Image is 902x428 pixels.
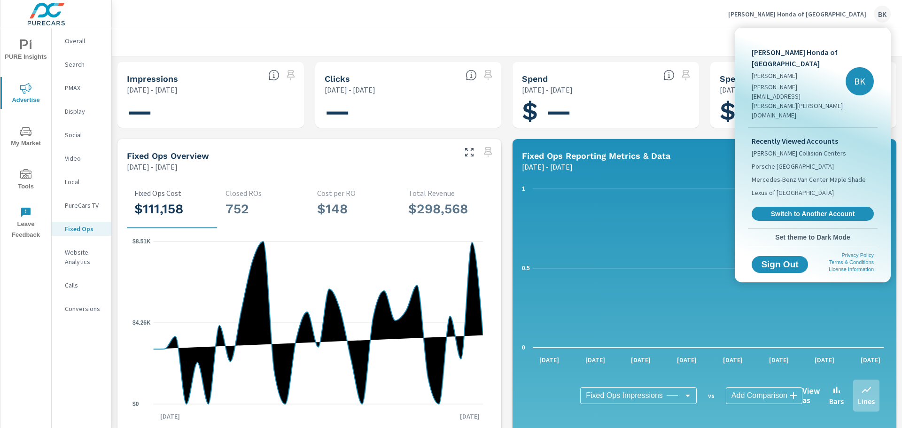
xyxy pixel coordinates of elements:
[846,67,874,95] div: BK
[757,210,869,218] span: Switch to Another Account
[829,259,874,265] a: Terms & Conditions
[752,82,846,120] p: [PERSON_NAME][EMAIL_ADDRESS][PERSON_NAME][PERSON_NAME][DOMAIN_NAME]
[752,47,846,69] p: [PERSON_NAME] Honda of [GEOGRAPHIC_DATA]
[752,175,866,184] span: Mercedes-Benz Van Center Maple Shade
[752,162,834,171] span: Porsche [GEOGRAPHIC_DATA]
[752,207,874,221] a: Switch to Another Account
[752,233,874,241] span: Set theme to Dark Mode
[829,266,874,272] a: License Information
[752,188,834,197] span: Lexus of [GEOGRAPHIC_DATA]
[748,229,878,246] button: Set theme to Dark Mode
[752,148,846,158] span: [PERSON_NAME] Collision Centers
[759,260,801,269] span: Sign Out
[752,71,846,80] p: [PERSON_NAME]
[752,135,874,147] p: Recently Viewed Accounts
[752,256,808,273] button: Sign Out
[842,252,874,258] a: Privacy Policy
